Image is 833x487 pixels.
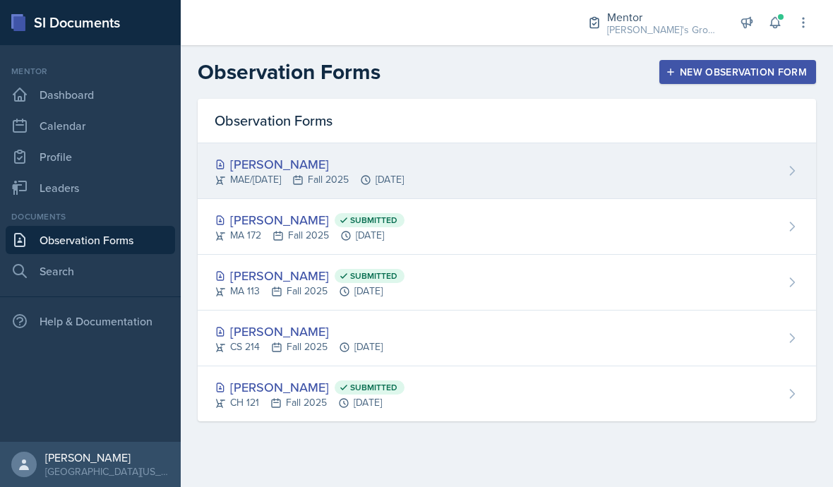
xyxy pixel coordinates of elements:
div: Mentor [607,8,720,25]
a: [PERSON_NAME] MAE/[DATE]Fall 2025[DATE] [198,143,816,199]
a: [PERSON_NAME] Submitted MA 113Fall 2025[DATE] [198,255,816,311]
div: [PERSON_NAME] [215,378,404,397]
a: Dashboard [6,80,175,109]
span: Submitted [350,382,397,393]
div: MA 172 Fall 2025 [DATE] [215,228,404,243]
div: [PERSON_NAME] [215,155,404,174]
a: Search [6,257,175,285]
div: MAE/[DATE] Fall 2025 [DATE] [215,172,404,187]
a: [PERSON_NAME] Submitted CH 121Fall 2025[DATE] [198,366,816,421]
button: New Observation Form [659,60,816,84]
span: Submitted [350,215,397,226]
div: MA 113 Fall 2025 [DATE] [215,284,404,299]
div: [PERSON_NAME]'s Group / Fall 2025 [607,23,720,37]
div: [PERSON_NAME] [215,322,383,341]
div: [PERSON_NAME] [45,450,169,464]
div: [GEOGRAPHIC_DATA][US_STATE] in [GEOGRAPHIC_DATA] [45,464,169,479]
a: Profile [6,143,175,171]
a: [PERSON_NAME] Submitted MA 172Fall 2025[DATE] [198,199,816,255]
a: [PERSON_NAME] CS 214Fall 2025[DATE] [198,311,816,366]
span: Submitted [350,270,397,282]
a: Calendar [6,112,175,140]
div: CH 121 Fall 2025 [DATE] [215,395,404,410]
div: [PERSON_NAME] [215,266,404,285]
div: Mentor [6,65,175,78]
div: CS 214 Fall 2025 [DATE] [215,339,383,354]
a: Observation Forms [6,226,175,254]
div: Documents [6,210,175,223]
div: [PERSON_NAME] [215,210,404,229]
div: Observation Forms [198,99,816,143]
a: Leaders [6,174,175,202]
div: Help & Documentation [6,307,175,335]
h2: Observation Forms [198,59,380,85]
div: New Observation Form [669,66,807,78]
